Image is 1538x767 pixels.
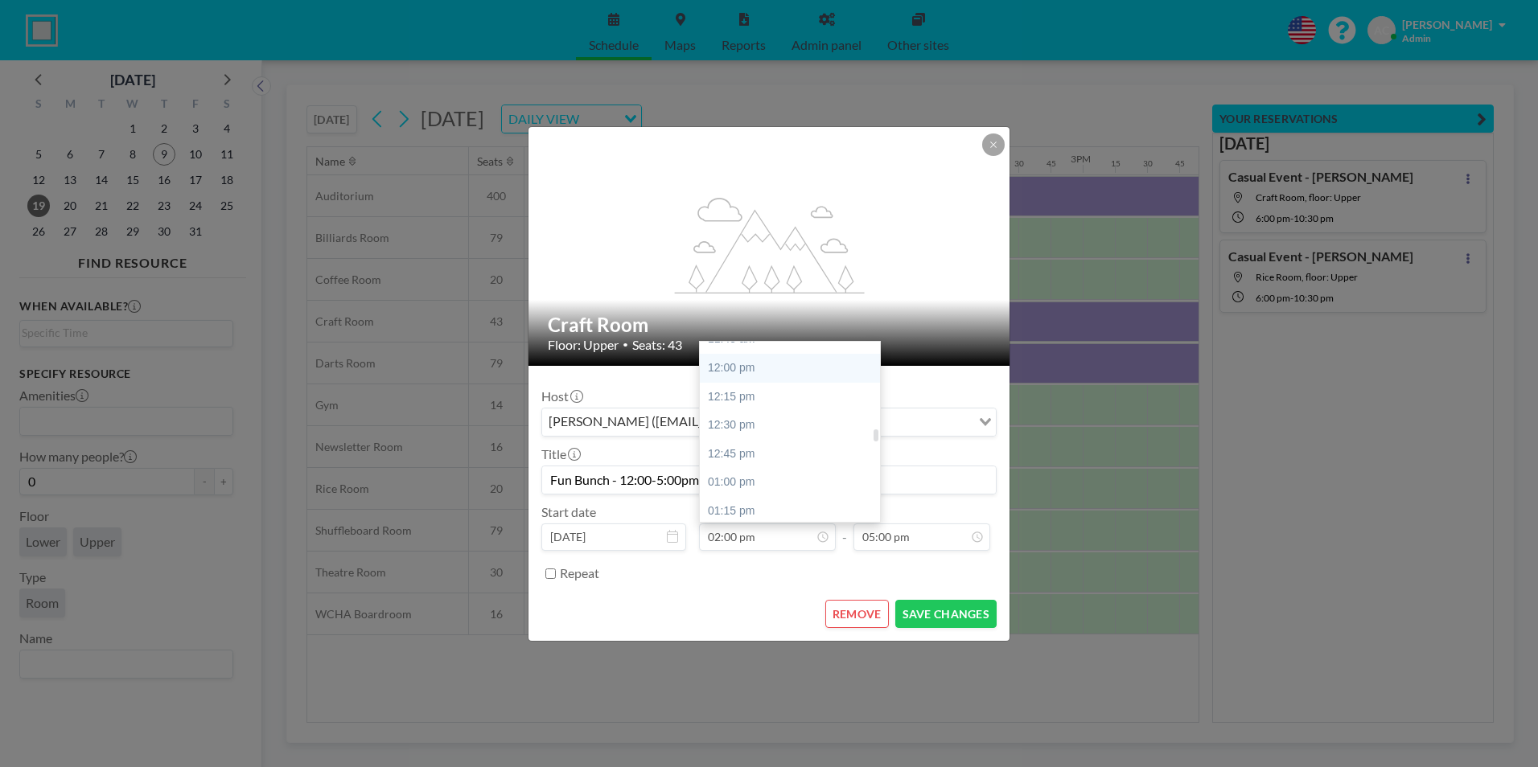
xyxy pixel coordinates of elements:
div: 01:00 pm [700,468,888,497]
div: 12:00 pm [700,354,888,383]
span: Seats: 43 [632,337,682,353]
span: • [623,338,628,351]
g: flex-grow: 1.2; [675,196,865,293]
span: - [842,510,847,545]
h2: Craft Room [548,313,992,337]
div: 12:30 pm [700,411,888,440]
input: (No title) [542,466,996,494]
label: Host [541,388,582,404]
div: Search for option [542,408,996,436]
label: Repeat [560,565,599,581]
label: Title [541,446,579,462]
div: 12:15 pm [700,383,888,412]
button: REMOVE [825,600,889,628]
label: Start date [541,504,596,520]
button: SAVE CHANGES [895,600,997,628]
div: 01:15 pm [700,497,888,526]
input: Search for option [878,412,969,433]
div: 12:45 pm [700,440,888,469]
span: [PERSON_NAME] ([EMAIL_ADDRESS][DOMAIN_NAME]) [545,412,876,433]
span: Floor: Upper [548,337,619,353]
